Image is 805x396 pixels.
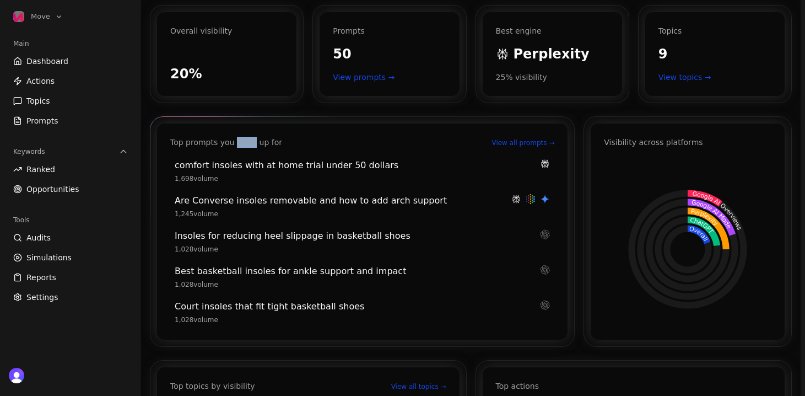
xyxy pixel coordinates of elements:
[175,229,533,243] div: Insoles for reducing heel slippage in basketball shoes
[170,192,554,221] a: Are Converse insoles removable and how to add arch support1,245volume
[26,232,51,243] span: Audits
[9,52,132,70] a: Dashboard
[26,115,58,126] span: Prompts
[170,65,283,83] div: 20%
[333,25,446,36] div: Prompts
[9,112,132,130] a: Prompts
[9,92,132,110] a: Topics
[9,368,24,383] button: Open user button
[175,265,533,278] div: Best basketball insoles for ankle support and impact
[175,174,218,183] span: 1,698 volume
[175,159,533,172] div: comfort insoles with at home trial under 50 dollars
[9,269,132,286] a: Reports
[9,160,132,178] a: Ranked
[175,210,218,218] span: 1,245 volume
[31,12,50,22] span: Move
[175,300,533,313] div: Court insoles that fit tight basketball shoes
[9,35,132,52] div: Main
[170,298,554,327] a: Court insoles that fit tight basketball shoes1,028volume
[175,194,505,207] div: Are Converse insoles removable and how to add arch support
[658,25,771,36] div: Topics
[13,11,24,22] img: Move
[604,137,703,148] div: Visibility across platforms
[175,245,218,254] span: 1,028 volume
[26,252,72,263] span: Simulations
[496,25,609,36] div: Best engine
[9,9,68,24] button: Open organization switcher
[9,143,132,160] button: Keywords
[170,381,255,392] div: Top topics by visibility
[491,138,554,147] a: View all prompts →
[9,180,132,198] a: Opportunities
[391,382,446,391] a: View all topics →
[170,137,282,148] div: Top prompts you show up for
[26,184,79,195] span: Opportunities
[658,45,771,63] div: 9
[690,216,715,235] textpath: ChatGPT
[9,249,132,266] a: Simulations
[514,45,590,63] span: Perplexity
[170,157,554,185] a: comfort insoles with at home trial under 50 dollars1,698volume
[333,72,446,83] a: View prompts →
[496,72,609,83] div: 25 % visibility
[333,45,446,63] div: 50
[689,225,710,242] textpath: Overall
[496,381,539,392] div: Top actions
[170,227,554,256] a: Insoles for reducing heel slippage in basketball shoes1,028volume
[9,288,132,306] a: Settings
[170,263,554,291] a: Best basketball insoles for ankle support and impact1,028volume
[9,368,24,383] img: 's logo
[690,207,720,227] textpath: Perplexity
[26,95,50,106] span: Topics
[175,280,218,289] span: 1,028 volume
[175,315,218,324] span: 1,028 volume
[170,25,283,36] div: Overall visibility
[26,76,55,87] span: Actions
[9,211,132,229] div: Tools
[9,72,132,90] a: Actions
[9,229,132,247] a: Audits
[26,272,56,283] span: Reports
[658,72,771,83] a: View topics →
[26,164,55,175] span: Ranked
[26,292,58,303] span: Settings
[26,56,68,67] span: Dashboard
